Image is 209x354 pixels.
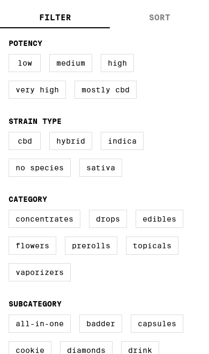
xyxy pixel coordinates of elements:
label: Badder [79,314,122,333]
legend: Strain Type [9,117,62,125]
label: Medium [49,54,92,72]
label: No Species [9,159,71,177]
span: FILTER [39,13,71,22]
label: Topicals [126,237,178,255]
label: All-In-One [9,314,71,333]
label: High [101,54,134,72]
span: Hi. Need any help? [8,8,88,18]
legend: Potency [9,39,42,48]
button: SORT [110,8,209,28]
legend: Category [9,195,47,203]
label: Vaporizers [9,263,71,281]
label: Flowers [9,237,56,255]
label: Very High [9,81,66,99]
label: Mostly CBD [74,81,137,99]
label: Drops [89,210,127,228]
label: Hybrid [49,132,92,150]
label: Concentrates [9,210,80,228]
label: Prerolls [65,237,117,255]
legend: Subcategory [9,300,62,308]
label: Low [9,54,41,72]
label: CBD [9,132,41,150]
label: Indica [101,132,144,150]
label: Capsules [131,314,183,333]
label: Edibles [136,210,183,228]
label: Sativa [79,159,122,177]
